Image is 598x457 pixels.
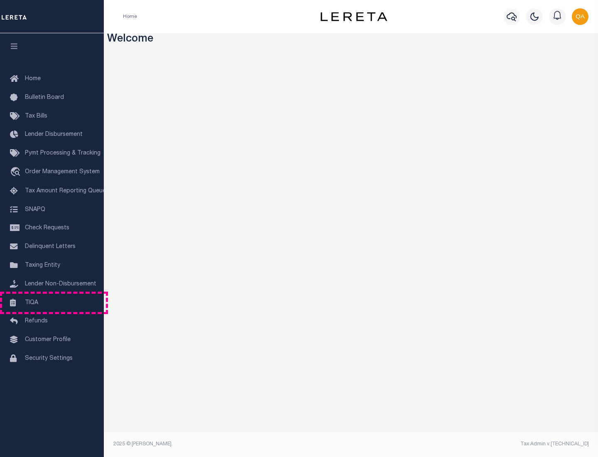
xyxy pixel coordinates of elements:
[25,150,100,156] span: Pymt Processing & Tracking
[25,300,38,305] span: TIQA
[25,113,47,119] span: Tax Bills
[25,225,69,231] span: Check Requests
[123,13,137,20] li: Home
[25,206,45,212] span: SNAPQ
[25,244,76,250] span: Delinquent Letters
[25,318,48,324] span: Refunds
[25,337,71,343] span: Customer Profile
[107,33,595,46] h3: Welcome
[321,12,387,21] img: logo-dark.svg
[25,95,64,101] span: Bulletin Board
[25,132,83,138] span: Lender Disbursement
[572,8,588,25] img: svg+xml;base64,PHN2ZyB4bWxucz0iaHR0cDovL3d3dy53My5vcmcvMjAwMC9zdmciIHBvaW50ZXItZXZlbnRzPSJub25lIi...
[25,169,100,175] span: Order Management System
[25,281,96,287] span: Lender Non-Disbursement
[25,263,60,268] span: Taxing Entity
[10,167,23,178] i: travel_explore
[25,188,106,194] span: Tax Amount Reporting Queue
[357,440,589,448] div: Tax Admin v.[TECHNICAL_ID]
[25,356,73,361] span: Security Settings
[25,76,41,82] span: Home
[107,440,351,448] div: 2025 © [PERSON_NAME].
